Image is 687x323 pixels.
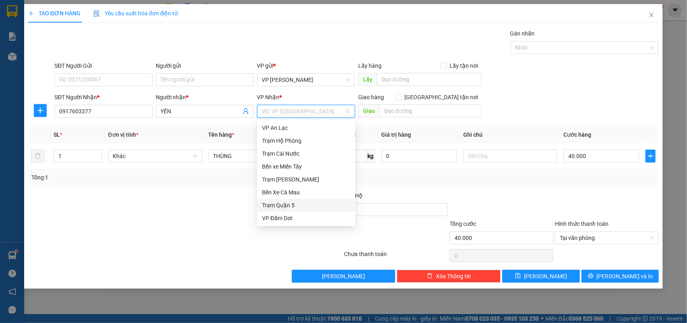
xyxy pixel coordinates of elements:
[262,149,351,158] div: Trạm Cái Nước
[31,173,266,182] div: Tổng: 1
[113,150,197,162] span: Khác
[322,272,365,281] span: [PERSON_NAME]
[588,273,594,279] span: printer
[208,131,235,138] span: Tên hàng
[640,4,663,27] button: Close
[560,232,654,244] span: Tại văn phòng
[358,94,384,100] span: Giao hàng
[402,93,482,102] span: [GEOGRAPHIC_DATA] tận nơi
[257,212,355,225] div: VP Đầm Dơi
[358,104,380,117] span: Giao
[555,221,609,227] label: Hình thức thanh toán
[450,221,476,227] span: Tổng cước
[262,175,351,184] div: Trạm [PERSON_NAME]
[34,107,46,114] span: plus
[582,270,659,283] button: printer[PERSON_NAME] và In
[262,136,351,145] div: Trạm Hộ Phòng
[358,63,382,69] span: Lấy hàng
[93,10,178,17] span: Yêu cầu xuất hóa đơn điện tử
[515,273,521,279] span: save
[460,127,560,143] th: Ghi chú
[262,123,351,132] div: VP An Lạc
[436,272,471,281] span: Xóa Thông tin
[646,153,655,159] span: plus
[382,150,457,163] input: 0
[257,199,355,212] div: Trạm Quận 5
[563,131,591,138] span: Cước hàng
[380,104,482,117] input: Dọc đường
[427,273,433,279] span: delete
[257,61,355,70] div: VP gửi
[93,10,100,17] img: icon
[382,131,411,138] span: Giá trị hàng
[367,150,375,163] span: kg
[262,201,351,210] div: Trạm Quận 5
[257,160,355,173] div: Bến xe Miền Tây
[502,270,580,283] button: save[PERSON_NAME]
[377,73,482,86] input: Dọc đường
[648,12,655,18] span: close
[156,93,254,102] div: Người nhận
[28,10,34,16] span: plus
[597,272,653,281] span: [PERSON_NAME] và In
[54,131,60,138] span: SL
[257,173,355,186] div: Trạm Tắc Vân
[54,61,153,70] div: SĐT Người Gửi
[257,121,355,134] div: VP An Lạc
[463,150,557,163] input: Ghi Chú
[31,150,44,163] button: delete
[156,61,254,70] div: Người gửi
[510,30,535,37] label: Gán nhãn
[292,270,396,283] button: [PERSON_NAME]
[397,270,501,283] button: deleteXóa Thông tin
[262,162,351,171] div: Bến xe Miền Tây
[257,147,355,160] div: Trạm Cái Nước
[262,188,351,197] div: Bến Xe Cà Mau
[358,73,377,86] span: Lấy
[344,250,449,264] div: Chưa thanh toán
[447,61,482,70] span: Lấy tận nơi
[262,214,351,223] div: VP Đầm Dơi
[208,150,302,163] input: VD: Bàn, Ghế
[28,10,80,17] span: TẠO ĐƠN HÀNG
[524,272,567,281] span: [PERSON_NAME]
[257,186,355,199] div: Bến Xe Cà Mau
[262,74,351,86] span: VP Bạc Liêu
[34,104,47,117] button: plus
[108,131,138,138] span: Đơn vị tính
[257,94,280,100] span: VP Nhận
[257,134,355,147] div: Trạm Hộ Phòng
[54,93,153,102] div: SĐT Người Nhận
[243,108,249,115] span: user-add
[646,150,656,163] button: plus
